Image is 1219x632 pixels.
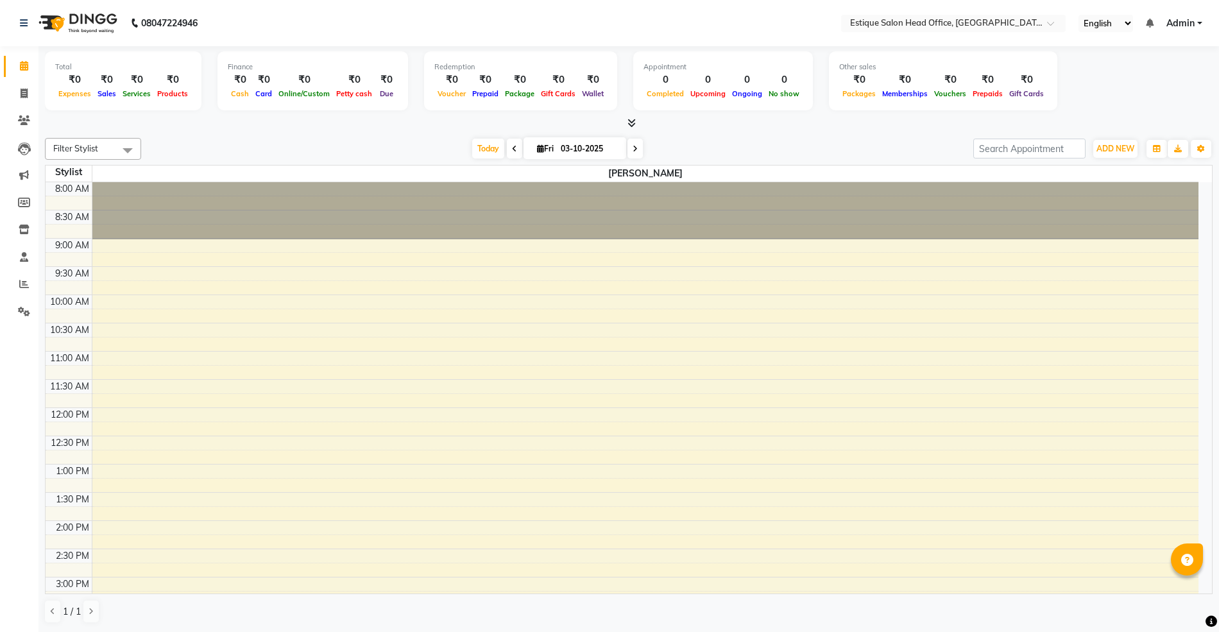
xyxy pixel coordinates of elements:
div: ₹0 [119,73,154,87]
div: ₹0 [839,73,879,87]
iframe: chat widget [1165,581,1206,619]
span: Online/Custom [275,89,333,98]
div: Appointment [644,62,803,73]
span: Card [252,89,275,98]
div: 9:30 AM [53,267,92,280]
div: ₹0 [94,73,119,87]
div: ₹0 [502,73,538,87]
span: Voucher [434,89,469,98]
div: 10:30 AM [47,323,92,337]
span: Prepaid [469,89,502,98]
div: 10:00 AM [47,295,92,309]
div: ₹0 [252,73,275,87]
div: ₹0 [579,73,607,87]
span: Today [472,139,504,158]
span: Petty cash [333,89,375,98]
div: ₹0 [879,73,931,87]
span: Filter Stylist [53,143,98,153]
div: 11:30 AM [47,380,92,393]
span: Prepaids [969,89,1006,98]
span: No show [765,89,803,98]
span: ADD NEW [1096,144,1134,153]
div: ₹0 [154,73,191,87]
span: [PERSON_NAME] [92,166,1199,182]
span: Gift Cards [538,89,579,98]
span: Gift Cards [1006,89,1047,98]
div: ₹0 [228,73,252,87]
span: Package [502,89,538,98]
span: Wallet [579,89,607,98]
span: Products [154,89,191,98]
span: Packages [839,89,879,98]
div: ₹0 [55,73,94,87]
div: ₹0 [969,73,1006,87]
div: 2:00 PM [53,521,92,534]
div: Total [55,62,191,73]
span: Ongoing [729,89,765,98]
div: Stylist [46,166,92,179]
span: Upcoming [687,89,729,98]
button: ADD NEW [1093,140,1138,158]
div: ₹0 [333,73,375,87]
input: 2025-10-03 [557,139,621,158]
span: Vouchers [931,89,969,98]
div: 12:30 PM [48,436,92,450]
div: 8:00 AM [53,182,92,196]
div: ₹0 [434,73,469,87]
span: Expenses [55,89,94,98]
div: 1:00 PM [53,465,92,478]
span: Fri [534,144,557,153]
div: 0 [687,73,729,87]
span: Services [119,89,154,98]
span: Due [377,89,396,98]
div: Redemption [434,62,607,73]
div: 0 [644,73,687,87]
div: ₹0 [931,73,969,87]
div: Other sales [839,62,1047,73]
span: Cash [228,89,252,98]
span: 1 / 1 [63,605,81,619]
img: logo [33,5,121,41]
div: 1:30 PM [53,493,92,506]
div: 0 [729,73,765,87]
div: 0 [765,73,803,87]
div: 3:00 PM [53,577,92,591]
div: ₹0 [1006,73,1047,87]
div: 9:00 AM [53,239,92,252]
div: 11:00 AM [47,352,92,365]
div: 2:30 PM [53,549,92,563]
span: Sales [94,89,119,98]
div: 12:00 PM [48,408,92,422]
span: Completed [644,89,687,98]
span: Memberships [879,89,931,98]
div: ₹0 [538,73,579,87]
div: Finance [228,62,398,73]
div: ₹0 [375,73,398,87]
div: 8:30 AM [53,210,92,224]
input: Search Appointment [973,139,1086,158]
b: 08047224946 [141,5,198,41]
div: ₹0 [275,73,333,87]
div: ₹0 [469,73,502,87]
span: Admin [1166,17,1195,30]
